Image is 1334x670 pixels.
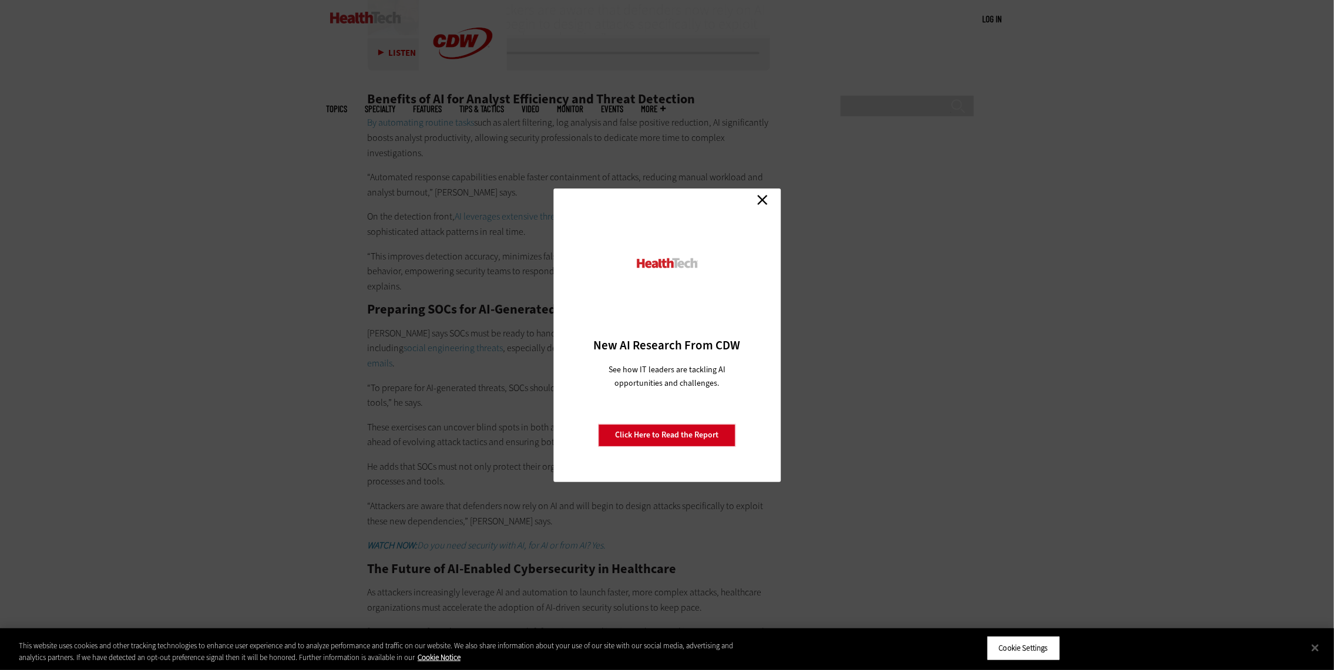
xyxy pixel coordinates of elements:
[987,636,1060,661] button: Cookie Settings
[754,191,771,209] a: Close
[594,363,740,390] p: See how IT leaders are tackling AI opportunities and challenges.
[1302,635,1328,661] button: Close
[635,257,699,270] img: HealthTech_0.png
[599,424,736,446] a: Click Here to Read the Report
[418,652,461,662] a: More information about your privacy
[574,337,760,353] h3: New AI Research From CDW
[19,640,734,663] div: This website uses cookies and other tracking technologies to enhance user experience and to analy...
